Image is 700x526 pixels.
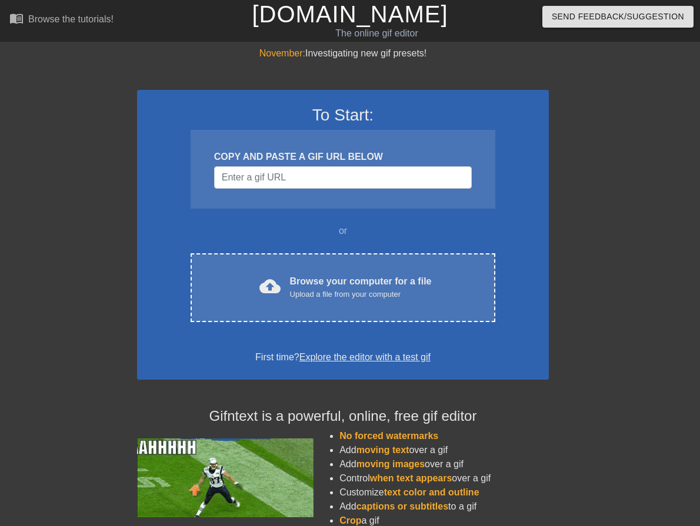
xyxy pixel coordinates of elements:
[137,438,314,517] img: football_small.gif
[339,457,549,471] li: Add over a gif
[339,500,549,514] li: Add to a gif
[9,11,24,25] span: menu_book
[356,501,448,511] span: captions or subtitles
[339,471,549,485] li: Control over a gif
[259,48,305,58] span: November:
[168,224,518,238] div: or
[552,9,684,24] span: Send Feedback/Suggestion
[542,6,694,28] button: Send Feedback/Suggestion
[137,408,549,425] h4: Gifntext is a powerful, online, free gif editor
[370,473,452,483] span: when text appears
[290,289,432,300] div: Upload a file from your computer
[356,459,425,469] span: moving images
[28,14,114,24] div: Browse the tutorials!
[339,515,361,525] span: Crop
[152,105,534,125] h3: To Start:
[152,350,534,364] div: First time?
[290,274,432,300] div: Browse your computer for a file
[214,166,472,189] input: Username
[339,431,438,441] span: No forced watermarks
[9,11,114,29] a: Browse the tutorials!
[259,276,281,297] span: cloud_upload
[214,150,472,164] div: COPY AND PASTE A GIF URL BELOW
[137,46,549,61] div: Investigating new gif presets!
[239,26,515,41] div: The online gif editor
[252,1,448,27] a: [DOMAIN_NAME]
[339,443,549,457] li: Add over a gif
[339,485,549,500] li: Customize
[299,352,431,362] a: Explore the editor with a test gif
[356,445,409,455] span: moving text
[384,487,479,497] span: text color and outline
